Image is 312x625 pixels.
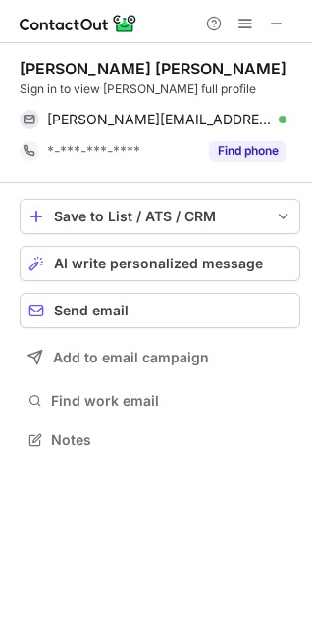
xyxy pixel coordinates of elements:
[20,387,300,414] button: Find work email
[51,392,292,409] span: Find work email
[54,303,129,318] span: Send email
[20,12,137,35] img: ContactOut v5.3.10
[209,141,286,161] button: Reveal Button
[51,431,292,449] span: Notes
[20,59,286,78] div: [PERSON_NAME] [PERSON_NAME]
[54,209,266,224] div: Save to List / ATS / CRM
[20,293,300,328] button: Send email
[20,246,300,281] button: AI write personalized message
[53,350,209,365] span: Add to email campaign
[20,80,300,98] div: Sign in to view [PERSON_NAME] full profile
[20,340,300,375] button: Add to email campaign
[20,426,300,454] button: Notes
[47,111,272,128] span: [PERSON_NAME][EMAIL_ADDRESS][PERSON_NAME][DOMAIN_NAME]
[20,199,300,234] button: save-profile-one-click
[54,256,263,271] span: AI write personalized message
